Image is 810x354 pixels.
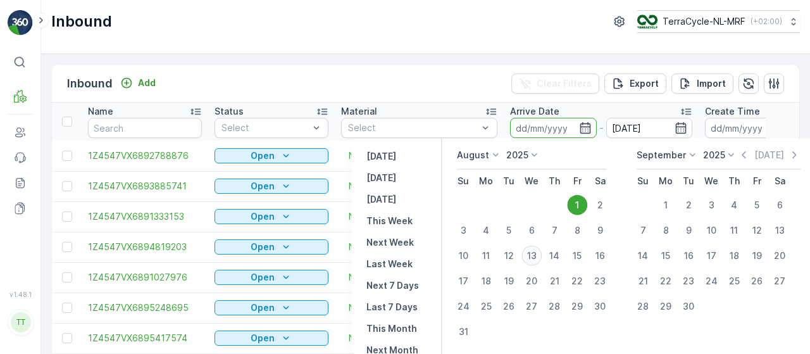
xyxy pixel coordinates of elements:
[88,271,202,284] a: 1Z4547VX6891027976
[590,220,610,241] div: 9
[453,322,473,342] div: 31
[567,220,587,241] div: 8
[701,246,721,266] div: 17
[251,149,275,162] p: Open
[656,195,676,215] div: 1
[604,73,666,94] button: Export
[510,105,559,118] p: Arrive Date
[215,209,328,224] button: Open
[361,213,418,229] button: This Week
[769,271,790,291] div: 27
[341,105,377,118] p: Material
[453,271,473,291] div: 17
[656,296,676,317] div: 29
[62,303,72,313] div: Toggle Row Selected
[656,271,676,291] div: 22
[366,301,418,313] p: Last 7 Days
[705,118,792,138] input: dd/mm/yyyy
[88,332,202,345] span: 1Z4547VX6895417574
[251,271,275,284] p: Open
[703,149,725,161] p: 2025
[671,73,733,94] button: Import
[349,210,464,223] span: NL-PI0006 I Koffie en Thee
[663,15,745,28] p: TerraCycle-NL-MRF
[544,296,564,317] div: 28
[349,271,464,284] a: NL-PI0006 I Koffie en Thee
[88,301,202,314] a: 1Z4547VX6895248695
[656,246,676,266] div: 15
[251,332,275,345] p: Open
[678,220,699,241] div: 9
[769,220,790,241] div: 13
[656,220,676,241] div: 8
[544,220,564,241] div: 7
[499,271,519,291] div: 19
[251,301,275,314] p: Open
[251,180,275,193] p: Open
[361,192,401,207] button: Tomorrow
[754,149,784,161] p: [DATE]
[215,270,328,285] button: Open
[349,332,464,345] span: NL-PI0006 I Koffie en Thee
[366,215,413,227] p: This Week
[366,172,396,184] p: [DATE]
[215,105,244,118] p: Status
[349,241,464,253] span: NL-PI0006 I Koffie en Thee
[745,170,768,193] th: Friday
[543,170,566,193] th: Thursday
[590,271,610,291] div: 23
[8,10,33,35] img: logo
[705,105,760,118] p: Create Time
[88,105,113,118] p: Name
[361,278,424,293] button: Next 7 Days
[62,333,72,343] div: Toggle Row Selected
[361,149,401,164] button: Yesterday
[633,246,653,266] div: 14
[67,75,113,92] p: Inbound
[768,170,791,193] th: Saturday
[138,77,156,89] p: Add
[701,271,721,291] div: 24
[62,242,72,252] div: Toggle Row Selected
[769,195,790,215] div: 6
[633,220,653,241] div: 7
[88,180,202,193] a: 1Z4547VX6893885741
[747,195,767,215] div: 5
[366,193,396,206] p: [DATE]
[511,73,599,94] button: Clear Filters
[51,11,112,32] p: Inbound
[349,149,464,162] a: NL-PI0006 I Koffie en Thee
[476,246,496,266] div: 11
[497,170,520,193] th: Tuesday
[215,300,328,315] button: Open
[700,170,723,193] th: Wednesday
[476,220,496,241] div: 4
[453,246,473,266] div: 10
[349,301,464,314] span: NL-PI0006 I Koffie en Thee
[747,271,767,291] div: 26
[457,149,489,161] p: August
[678,296,699,317] div: 30
[520,170,543,193] th: Wednesday
[62,151,72,161] div: Toggle Row Selected
[678,271,699,291] div: 23
[361,321,422,336] button: This Month
[632,170,654,193] th: Sunday
[366,258,413,270] p: Last Week
[8,291,33,298] span: v 1.48.1
[633,296,653,317] div: 28
[88,241,202,253] span: 1Z4547VX6894819203
[11,312,31,332] div: TT
[630,77,659,90] p: Export
[453,220,473,241] div: 3
[678,195,699,215] div: 2
[251,241,275,253] p: Open
[590,195,610,215] div: 2
[590,296,610,317] div: 30
[476,271,496,291] div: 18
[506,149,528,161] p: 2025
[544,246,564,266] div: 14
